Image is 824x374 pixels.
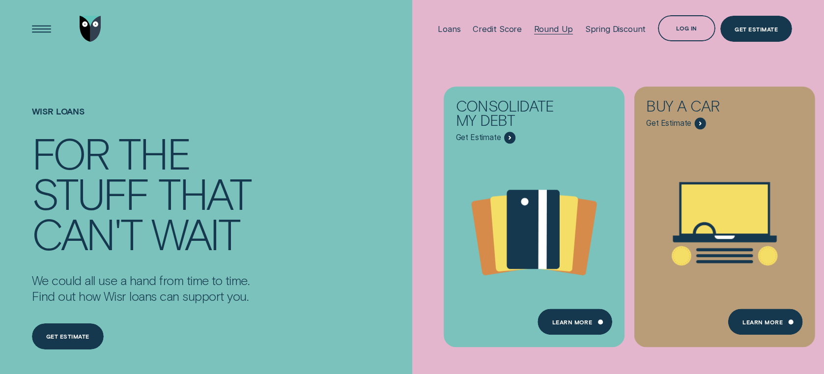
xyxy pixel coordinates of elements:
[118,133,190,173] div: the
[646,99,762,118] div: Buy a car
[585,24,646,34] div: Spring Discount
[151,213,239,254] div: wait
[538,309,612,335] a: Learn more
[534,24,573,34] div: Round Up
[32,173,148,213] div: stuff
[438,24,460,34] div: Loans
[646,118,691,128] span: Get Estimate
[456,133,501,143] span: Get Estimate
[456,99,571,132] div: Consolidate my debt
[32,133,251,254] h4: For the stuff that can't wait
[728,309,803,335] a: Learn More
[634,86,815,340] a: Buy a car - Learn more
[158,173,251,213] div: that
[720,16,792,42] a: Get Estimate
[473,24,522,34] div: Credit Score
[80,16,101,42] img: Wisr
[32,323,104,349] a: Get estimate
[444,86,625,340] a: Consolidate my debt - Learn more
[658,15,716,41] button: Log in
[28,16,55,42] button: Open Menu
[32,273,251,304] p: We could all use a hand from time to time. Find out how Wisr loans can support you.
[32,106,251,133] h1: Wisr loans
[32,213,142,254] div: can't
[32,133,109,173] div: For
